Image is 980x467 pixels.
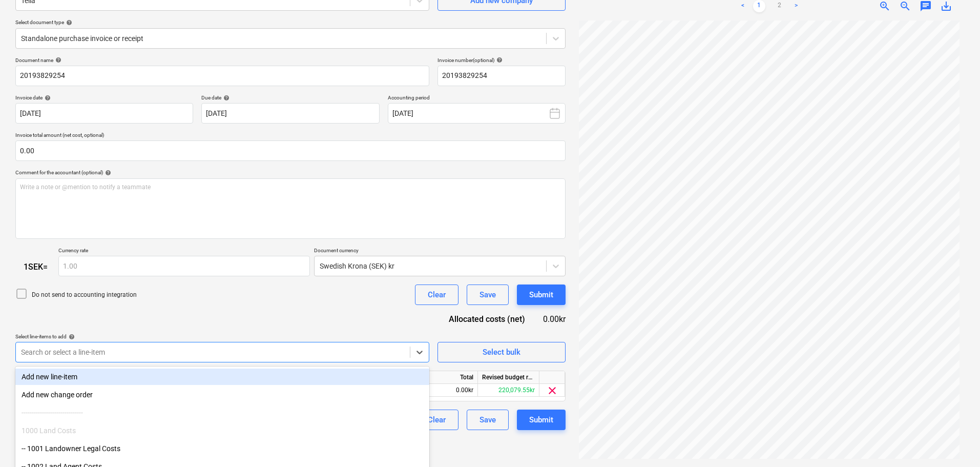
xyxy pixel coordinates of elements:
[15,422,429,439] div: 1000 Land Costs
[314,247,566,256] p: Document currency
[15,140,566,161] input: Invoice total amount (net cost, optional)
[15,57,429,64] div: Document name
[201,103,379,124] input: Due date not specified
[416,384,478,397] div: 0.00kr
[15,387,429,403] div: Add new change order
[103,170,111,176] span: help
[546,384,558,397] span: clear
[15,66,429,86] input: Document name
[478,384,539,397] div: 220,079.55kr
[517,410,566,430] button: Submit
[479,288,496,301] div: Save
[32,291,137,299] p: Do not send to accounting integration
[15,19,566,26] div: Select document type
[416,371,478,384] div: Total
[428,413,446,427] div: Clear
[437,57,566,64] div: Invoice number (optional)
[467,285,509,305] button: Save
[529,413,553,427] div: Submit
[64,19,72,26] span: help
[221,95,230,101] span: help
[15,103,193,124] input: Invoice date not specified
[15,333,429,340] div: Select line-items to add
[388,103,566,124] button: [DATE]
[415,285,458,305] button: Clear
[58,247,310,256] p: Currency rate
[483,346,520,359] div: Select bulk
[494,57,503,63] span: help
[201,94,379,101] div: Due date
[517,285,566,305] button: Submit
[541,313,566,325] div: 0.00kr
[428,288,446,301] div: Clear
[432,313,541,325] div: Allocated costs (net)
[929,418,980,467] iframe: Chat Widget
[15,440,429,457] div: -- 1001 Landowner Legal Costs
[15,369,429,385] div: Add new line-item
[529,288,553,301] div: Submit
[467,410,509,430] button: Save
[67,334,75,340] span: help
[437,342,566,362] button: Select bulk
[479,413,496,427] div: Save
[388,94,566,103] p: Accounting period
[15,404,429,421] div: ------------------------------
[15,94,193,101] div: Invoice date
[43,95,51,101] span: help
[437,66,566,86] input: Invoice number
[53,57,61,63] span: help
[15,169,566,176] div: Comment for the accountant (optional)
[415,410,458,430] button: Clear
[15,262,58,272] div: 1 SEK =
[478,371,539,384] div: Revised budget remaining
[15,132,566,140] p: Invoice total amount (net cost, optional)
